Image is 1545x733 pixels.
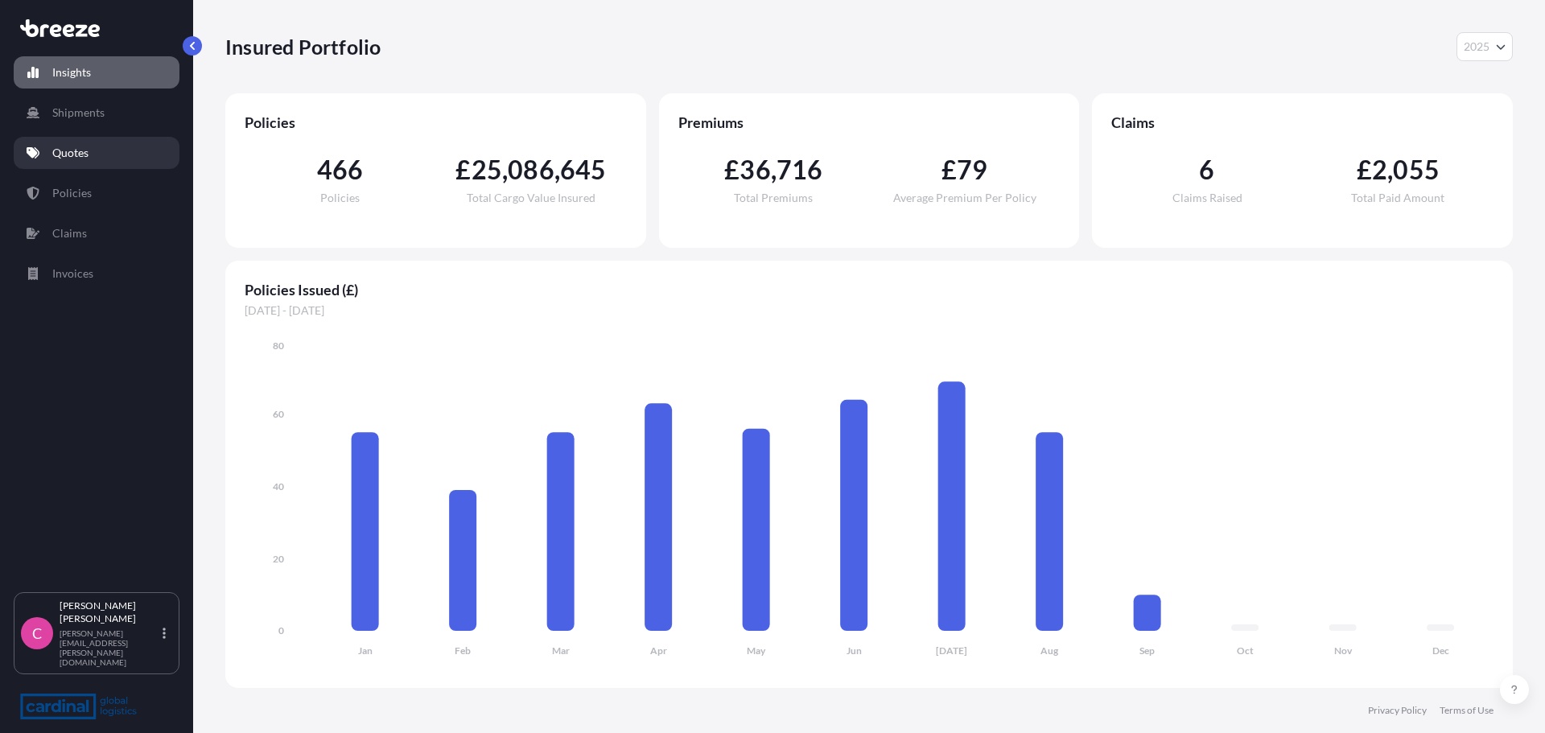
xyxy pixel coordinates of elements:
[225,34,381,60] p: Insured Portfolio
[1172,192,1242,204] span: Claims Raised
[678,113,1061,132] span: Premiums
[273,480,284,492] tspan: 40
[1334,644,1353,657] tspan: Nov
[14,257,179,290] a: Invoices
[1372,157,1387,183] span: 2
[1139,644,1155,657] tspan: Sep
[14,56,179,89] a: Insights
[52,225,87,241] p: Claims
[60,628,159,667] p: [PERSON_NAME][EMAIL_ADDRESS][PERSON_NAME][DOMAIN_NAME]
[724,157,740,183] span: £
[734,192,813,204] span: Total Premiums
[1456,32,1513,61] button: Year Selector
[740,157,770,183] span: 36
[552,644,570,657] tspan: Mar
[14,97,179,129] a: Shipments
[273,553,284,565] tspan: 20
[52,64,91,80] p: Insights
[1387,157,1393,183] span: ,
[20,694,137,719] img: organization-logo
[508,157,554,183] span: 086
[358,644,373,657] tspan: Jan
[245,113,627,132] span: Policies
[32,625,42,641] span: C
[1040,644,1059,657] tspan: Aug
[273,408,284,420] tspan: 60
[14,217,179,249] a: Claims
[747,644,766,657] tspan: May
[554,157,560,183] span: ,
[1393,157,1440,183] span: 055
[320,192,360,204] span: Policies
[317,157,364,183] span: 466
[14,137,179,169] a: Quotes
[455,644,471,657] tspan: Feb
[771,157,777,183] span: ,
[1432,644,1449,657] tspan: Dec
[650,644,667,657] tspan: Apr
[52,145,89,161] p: Quotes
[936,644,967,657] tspan: [DATE]
[52,185,92,201] p: Policies
[52,105,105,121] p: Shipments
[1111,113,1493,132] span: Claims
[278,624,284,636] tspan: 0
[273,340,284,352] tspan: 80
[455,157,471,183] span: £
[1464,39,1489,55] span: 2025
[60,599,159,625] p: [PERSON_NAME] [PERSON_NAME]
[1368,704,1427,717] a: Privacy Policy
[957,157,987,183] span: 79
[847,644,862,657] tspan: Jun
[472,157,502,183] span: 25
[1357,157,1372,183] span: £
[245,280,1493,299] span: Policies Issued (£)
[941,157,957,183] span: £
[245,303,1493,319] span: [DATE] - [DATE]
[1237,644,1254,657] tspan: Oct
[467,192,595,204] span: Total Cargo Value Insured
[1199,157,1214,183] span: 6
[560,157,607,183] span: 645
[1440,704,1493,717] a: Terms of Use
[14,177,179,209] a: Policies
[893,192,1036,204] span: Average Premium Per Policy
[502,157,508,183] span: ,
[1351,192,1444,204] span: Total Paid Amount
[52,266,93,282] p: Invoices
[777,157,823,183] span: 716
